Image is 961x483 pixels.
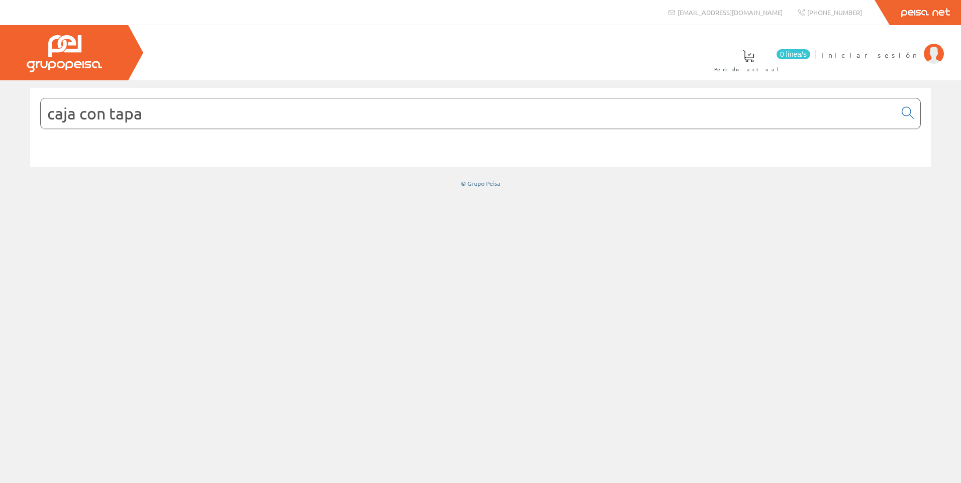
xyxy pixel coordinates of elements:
input: Buscar... [41,98,896,129]
span: [EMAIL_ADDRESS][DOMAIN_NAME] [678,8,783,17]
a: Iniciar sesión [821,42,944,51]
span: [PHONE_NUMBER] [807,8,862,17]
span: Iniciar sesión [821,50,919,60]
div: © Grupo Peisa [30,179,931,188]
span: Pedido actual [714,64,783,74]
img: Grupo Peisa [27,35,102,72]
span: 0 línea/s [777,49,810,59]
